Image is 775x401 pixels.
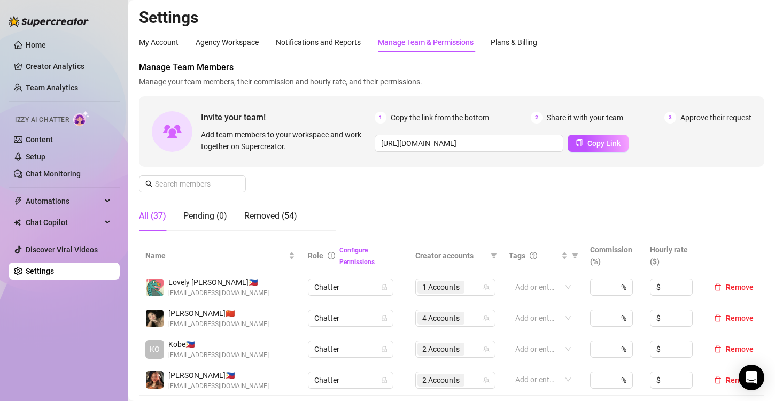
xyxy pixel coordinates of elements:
span: filter [572,252,578,259]
h2: Settings [139,7,764,28]
span: 4 Accounts [417,312,464,325]
span: lock [381,346,387,352]
img: Yvanne Pingol [146,310,164,327]
span: lock [381,377,387,383]
img: logo-BBDzfeDw.svg [9,16,89,27]
span: 1 [375,112,386,124]
span: filter [489,248,499,264]
span: info-circle [328,252,335,259]
span: 4 Accounts [422,312,460,324]
span: 2 Accounts [417,343,464,356]
span: 2 Accounts [422,374,460,386]
span: [PERSON_NAME] 🇨🇳 [168,307,269,319]
span: thunderbolt [14,197,22,205]
a: Setup [26,152,45,161]
div: Plans & Billing [491,36,537,48]
div: All (37) [139,210,166,222]
span: Approve their request [680,112,751,124]
span: Manage your team members, their commission and hourly rate, and their permissions. [139,76,764,88]
button: Remove [710,343,758,356]
span: Chatter [314,341,387,357]
span: 2 [531,112,542,124]
a: Discover Viral Videos [26,245,98,254]
span: Remove [726,314,754,322]
span: lock [381,315,387,321]
span: Manage Team Members [139,61,764,74]
img: Lovely Gablines [146,279,164,296]
span: [EMAIL_ADDRESS][DOMAIN_NAME] [168,319,269,329]
a: Home [26,41,46,49]
th: Name [139,240,301,272]
span: Chat Copilot [26,214,102,231]
span: Lovely [PERSON_NAME] 🇵🇭 [168,276,269,288]
span: Role [308,251,323,260]
button: Remove [710,374,758,387]
a: Chat Monitoring [26,169,81,178]
span: Kobe 🇵🇭 [168,338,269,350]
span: Remove [726,345,754,353]
span: Chatter [314,372,387,388]
span: delete [714,345,722,353]
div: Manage Team & Permissions [378,36,474,48]
span: [EMAIL_ADDRESS][DOMAIN_NAME] [168,288,269,298]
span: team [483,315,490,321]
a: Configure Permissions [339,246,375,266]
span: filter [491,252,497,259]
th: Hourly rate ($) [644,240,703,272]
div: Agency Workspace [196,36,259,48]
a: Team Analytics [26,83,78,92]
span: question-circle [530,252,537,259]
a: Content [26,135,53,144]
div: My Account [139,36,179,48]
button: Copy Link [568,135,629,152]
span: Copy the link from the bottom [391,112,489,124]
span: filter [570,248,580,264]
img: AI Chatter [73,111,90,126]
input: Search members [155,178,231,190]
span: Chatter [314,310,387,326]
span: copy [576,139,583,146]
span: delete [714,283,722,291]
span: Automations [26,192,102,210]
a: Settings [26,267,54,275]
span: lock [381,284,387,290]
span: delete [714,376,722,384]
span: [EMAIL_ADDRESS][DOMAIN_NAME] [168,350,269,360]
span: delete [714,314,722,322]
img: Chat Copilot [14,219,21,226]
span: Tags [509,250,525,261]
span: KO [150,343,160,355]
span: 2 Accounts [417,374,464,387]
span: Copy Link [587,139,621,148]
div: Removed (54) [244,210,297,222]
span: Share it with your team [547,112,623,124]
span: Chatter [314,279,387,295]
span: [PERSON_NAME] 🇵🇭 [168,369,269,381]
span: Remove [726,283,754,291]
span: Creator accounts [415,250,486,261]
span: Invite your team! [201,111,375,124]
span: 2 Accounts [422,343,460,355]
span: 3 [664,112,676,124]
div: Pending (0) [183,210,227,222]
img: Aliyah Espiritu [146,371,164,389]
span: Name [145,250,286,261]
span: Add team members to your workspace and work together on Supercreator. [201,129,370,152]
span: 1 Accounts [417,281,464,294]
button: Remove [710,312,758,325]
a: Creator Analytics [26,58,111,75]
span: [EMAIL_ADDRESS][DOMAIN_NAME] [168,381,269,391]
span: team [483,346,490,352]
div: Notifications and Reports [276,36,361,48]
button: Remove [710,281,758,294]
span: Remove [726,376,754,384]
span: team [483,284,490,290]
span: search [145,180,153,188]
span: team [483,377,490,383]
div: Open Intercom Messenger [739,365,764,390]
span: 1 Accounts [422,281,460,293]
span: Izzy AI Chatter [15,115,69,125]
th: Commission (%) [584,240,644,272]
